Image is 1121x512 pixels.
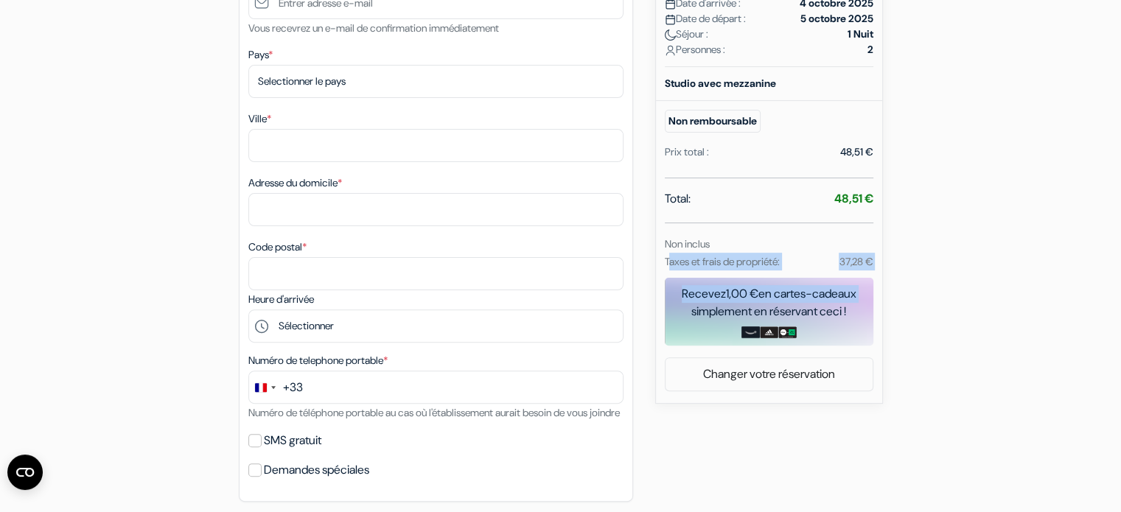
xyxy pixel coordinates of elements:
button: Change country, selected France (+33) [249,371,303,403]
small: Non remboursable [665,110,761,133]
strong: 2 [867,42,873,57]
img: user_icon.svg [665,45,676,56]
strong: 5 octobre 2025 [800,11,873,27]
label: Adresse du domicile [248,175,342,191]
small: Taxes et frais de propriété: [665,255,780,268]
span: Séjour : [665,27,708,42]
small: 37,28 € [839,255,873,268]
div: Prix total : [665,144,709,160]
span: Date de départ : [665,11,746,27]
label: SMS gratuit [264,430,321,451]
label: Code postal [248,239,307,255]
div: Recevez en cartes-cadeaux simplement en réservant ceci ! [665,285,873,320]
img: uber-uber-eats-card.png [778,326,797,338]
button: Ouvrir le widget CMP [7,455,43,490]
img: amazon-card-no-text.png [741,326,760,338]
span: Total: [665,190,691,208]
a: Changer votre réservation [666,360,873,388]
label: Pays [248,47,273,63]
small: Non inclus [665,237,710,250]
img: moon.svg [665,29,676,41]
span: 1,00 € [726,286,758,301]
small: Vous recevrez un e-mail de confirmation immédiatement [248,21,499,35]
strong: 1 Nuit [848,27,873,42]
label: Ville [248,111,271,127]
span: Personnes : [665,42,725,57]
div: +33 [283,379,303,396]
b: Studio avec mezzanine [665,77,776,90]
small: Numéro de téléphone portable au cas où l'établissement aurait besoin de vous joindre [248,406,620,419]
strong: 48,51 € [834,191,873,206]
div: 48,51 € [840,144,873,160]
label: Heure d'arrivée [248,292,314,307]
label: Numéro de telephone portable [248,353,388,368]
label: Demandes spéciales [264,460,369,480]
img: adidas-card.png [760,326,778,338]
img: calendar.svg [665,14,676,25]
